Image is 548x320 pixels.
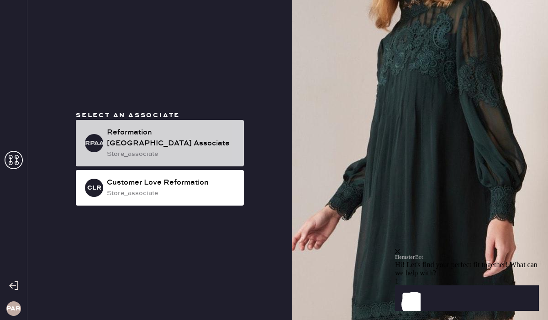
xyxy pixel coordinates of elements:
iframe: Front Chat [395,193,546,318]
div: Reformation [GEOGRAPHIC_DATA] Associate [107,127,237,149]
h3: CLR [87,185,101,191]
div: store_associate [107,188,237,198]
div: Customer Love Reformation [107,177,237,188]
span: Select an associate [76,111,180,119]
div: store_associate [107,149,237,159]
h3: PAR [6,305,21,312]
h3: RPAA [85,140,103,146]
